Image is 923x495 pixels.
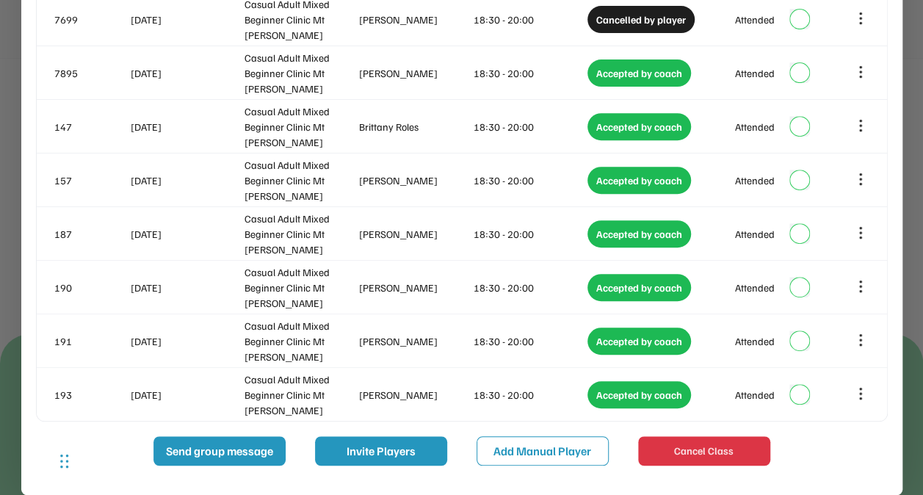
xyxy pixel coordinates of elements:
[245,318,356,364] div: Casual Adult Mixed Beginner Clinic Mt [PERSON_NAME]
[735,173,775,188] div: Attended
[54,12,128,27] div: 7699
[54,226,128,242] div: 187
[474,280,585,295] div: 18:30 - 20:00
[474,333,585,349] div: 18:30 - 20:00
[359,387,471,402] div: [PERSON_NAME]
[54,387,128,402] div: 193
[131,173,242,188] div: [DATE]
[587,167,691,194] div: Accepted by coach
[735,280,775,295] div: Attended
[638,436,770,466] button: Cancel Class
[54,280,128,295] div: 190
[735,119,775,134] div: Attended
[359,173,471,188] div: [PERSON_NAME]
[735,65,775,81] div: Attended
[735,387,775,402] div: Attended
[359,280,471,295] div: [PERSON_NAME]
[54,119,128,134] div: 147
[359,333,471,349] div: [PERSON_NAME]
[587,6,695,33] div: Cancelled by player
[587,381,691,408] div: Accepted by coach
[735,12,775,27] div: Attended
[54,333,128,349] div: 191
[474,119,585,134] div: 18:30 - 20:00
[153,436,286,466] button: Send group message
[245,104,356,150] div: Casual Adult Mixed Beginner Clinic Mt [PERSON_NAME]
[587,274,691,301] div: Accepted by coach
[315,436,447,466] button: Invite Players
[359,119,471,134] div: Brittany Roles
[131,387,242,402] div: [DATE]
[131,65,242,81] div: [DATE]
[587,113,691,140] div: Accepted by coach
[474,12,585,27] div: 18:30 - 20:00
[131,119,242,134] div: [DATE]
[474,65,585,81] div: 18:30 - 20:00
[474,226,585,242] div: 18:30 - 20:00
[477,436,609,466] button: Add Manual Player
[735,226,775,242] div: Attended
[359,65,471,81] div: [PERSON_NAME]
[587,328,691,355] div: Accepted by coach
[54,173,128,188] div: 157
[131,333,242,349] div: [DATE]
[587,59,691,87] div: Accepted by coach
[54,65,128,81] div: 7895
[245,264,356,311] div: Casual Adult Mixed Beginner Clinic Mt [PERSON_NAME]
[245,157,356,203] div: Casual Adult Mixed Beginner Clinic Mt [PERSON_NAME]
[359,226,471,242] div: [PERSON_NAME]
[245,50,356,96] div: Casual Adult Mixed Beginner Clinic Mt [PERSON_NAME]
[131,280,242,295] div: [DATE]
[359,12,471,27] div: [PERSON_NAME]
[131,12,242,27] div: [DATE]
[735,333,775,349] div: Attended
[131,226,242,242] div: [DATE]
[474,387,585,402] div: 18:30 - 20:00
[587,220,691,247] div: Accepted by coach
[245,211,356,257] div: Casual Adult Mixed Beginner Clinic Mt [PERSON_NAME]
[474,173,585,188] div: 18:30 - 20:00
[245,372,356,418] div: Casual Adult Mixed Beginner Clinic Mt [PERSON_NAME]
